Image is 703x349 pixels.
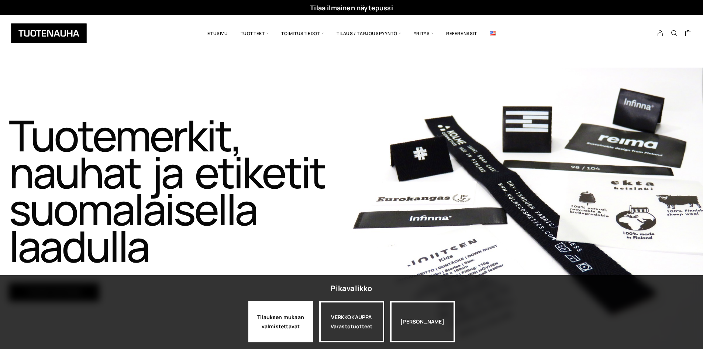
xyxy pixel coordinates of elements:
div: [PERSON_NAME] [390,301,455,342]
span: Toimitustiedot [275,21,330,46]
h1: Tuotemerkit, nauhat ja etiketit suomalaisella laadulla​ [9,117,350,264]
div: Pikavalikko [331,282,372,295]
img: English [490,31,496,35]
div: VERKKOKAUPPA Varastotuotteet [319,301,384,342]
a: VERKKOKAUPPAVarastotuotteet [319,301,384,342]
a: Tilaa ilmainen näytepussi [310,3,393,12]
img: Tuotenauha Oy [11,23,87,43]
span: Tilaus / Tarjouspyyntö [330,21,407,46]
a: Etusivu [201,21,234,46]
a: Referenssit [440,21,483,46]
a: My Account [653,30,668,37]
span: Tuotteet [234,21,275,46]
a: Tilauksen mukaan valmistettavat [248,301,313,342]
span: Yritys [407,21,440,46]
button: Search [667,30,681,37]
a: Cart [685,30,692,38]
